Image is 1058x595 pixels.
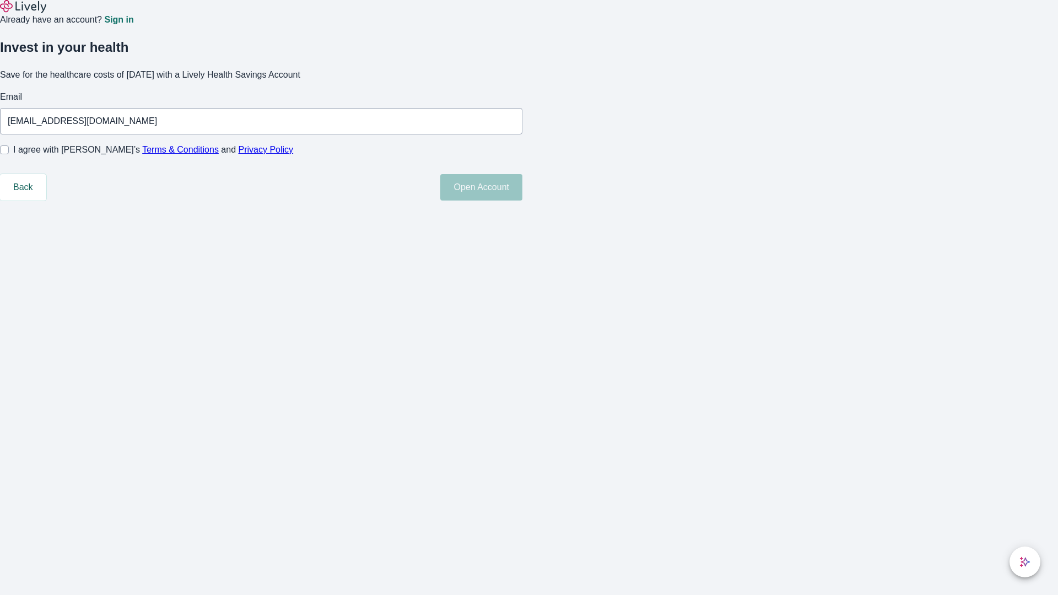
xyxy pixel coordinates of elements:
a: Terms & Conditions [142,145,219,154]
a: Sign in [104,15,133,24]
svg: Lively AI Assistant [1019,556,1030,567]
a: Privacy Policy [239,145,294,154]
button: chat [1010,547,1040,577]
span: I agree with [PERSON_NAME]’s and [13,143,293,156]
